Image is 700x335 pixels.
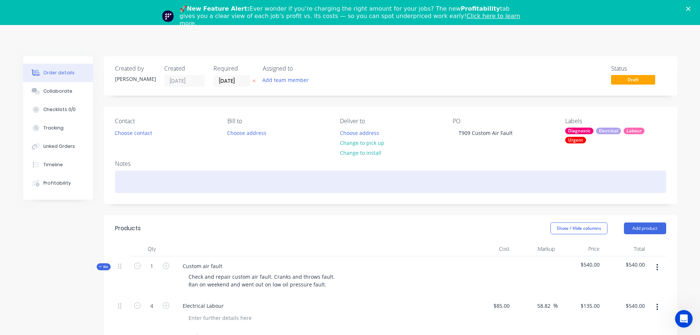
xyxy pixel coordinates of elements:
[180,5,527,27] div: 🚀 Ever wonder if you’re charging the right amount for your jobs? The new tab gives you a clear vi...
[611,65,666,72] div: Status
[23,119,93,137] button: Tracking
[115,75,155,83] div: [PERSON_NAME]
[565,137,586,143] div: Urgent
[43,180,71,186] div: Profitability
[43,106,76,113] div: Checklists 0/0
[468,242,513,256] div: Cost
[130,242,174,256] div: Qty
[164,65,205,72] div: Created
[603,242,648,256] div: Total
[187,5,250,12] b: New Feature Alert:
[23,156,93,174] button: Timeline
[162,10,174,22] img: Profile image for Team
[115,224,141,233] div: Products
[453,118,553,125] div: PO
[565,118,666,125] div: Labels
[23,64,93,82] button: Order details
[624,128,645,134] div: Labour
[336,138,388,148] button: Change to pick up
[611,75,655,84] span: Draft
[180,13,520,27] a: Click here to learn more.
[227,118,328,125] div: Bill to
[23,82,93,100] button: Collaborate
[223,128,270,138] button: Choose address
[565,128,593,134] div: Diagnostic
[177,300,230,311] div: Electrical Labour
[213,65,254,72] div: Required
[453,128,518,138] div: T909 Custom Air Fault
[115,160,666,167] div: Notes
[99,264,108,270] span: Kit
[675,310,693,328] iframe: Intercom live chat
[177,261,228,271] div: Custom air fault
[43,125,64,131] div: Tracking
[686,7,693,11] div: Close
[461,5,500,12] b: Profitability
[263,65,336,72] div: Assigned to
[43,70,75,76] div: Order details
[553,302,558,310] span: %
[561,261,600,268] span: $540.00
[558,242,603,256] div: Price
[23,100,93,119] button: Checklists 0/0
[43,143,75,150] div: Linked Orders
[183,271,342,290] div: Check and repair custom air fault. Cranks and throws fault. Ran on weekend and went out on low oi...
[550,222,607,234] button: Show / Hide columns
[263,75,313,85] button: Add team member
[115,65,155,72] div: Created by
[43,88,72,95] div: Collaborate
[606,261,645,268] span: $540.00
[336,148,385,158] button: Change to install
[43,161,63,168] div: Timeline
[97,263,111,270] div: Kit
[513,242,558,256] div: Markup
[111,128,156,138] button: Choose contact
[624,222,666,234] button: Add product
[258,75,312,85] button: Add team member
[23,137,93,156] button: Linked Orders
[596,128,621,134] div: Electrical
[115,118,216,125] div: Contact
[336,128,383,138] button: Choose address
[340,118,441,125] div: Deliver to
[23,174,93,192] button: Profitability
